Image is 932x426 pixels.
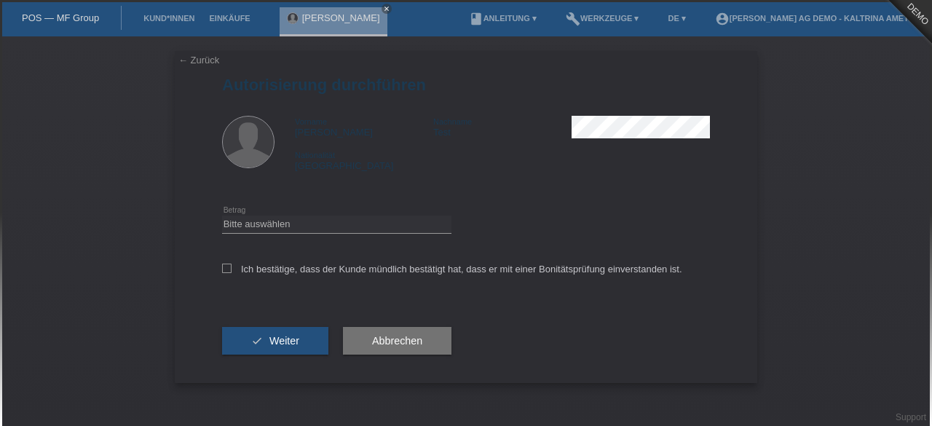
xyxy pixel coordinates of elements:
a: Einkäufe [202,14,257,23]
i: account_circle [715,12,730,26]
span: Nachname [433,117,472,126]
a: Support [896,412,926,422]
div: [GEOGRAPHIC_DATA] [295,149,433,171]
div: [PERSON_NAME] [295,116,433,138]
i: book [469,12,483,26]
a: DE ▾ [660,14,692,23]
i: check [251,335,263,347]
span: Nationalität [295,151,335,159]
a: account_circle[PERSON_NAME] AG Demo - Kaltrina Ameti ▾ [708,14,925,23]
span: Weiter [269,335,299,347]
a: POS — MF Group [22,12,99,23]
div: Test [433,116,572,138]
span: Abbrechen [372,335,422,347]
h1: Autorisierung durchführen [222,76,710,94]
a: [PERSON_NAME] [302,12,380,23]
label: Ich bestätige, dass der Kunde mündlich bestätigt hat, dass er mit einer Bonitätsprüfung einversta... [222,264,682,275]
a: Kund*innen [136,14,202,23]
a: ← Zurück [178,55,219,66]
a: bookAnleitung ▾ [462,14,544,23]
button: check Weiter [222,327,328,355]
i: build [566,12,580,26]
span: Vorname [295,117,327,126]
button: Abbrechen [343,327,451,355]
a: close [382,4,392,14]
i: close [383,5,390,12]
a: buildWerkzeuge ▾ [558,14,647,23]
